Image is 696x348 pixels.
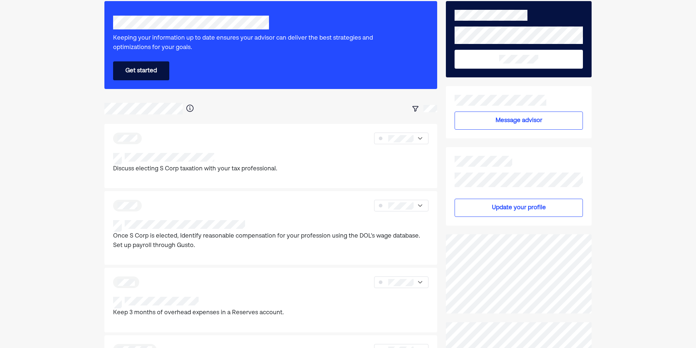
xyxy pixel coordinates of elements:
p: Keep 3 months of overhead expenses in a Reserves account. [113,308,284,318]
p: Discuss electing S Corp taxation with your tax professional. [113,165,277,174]
button: Get started [113,61,169,80]
p: Once S Corp is elected, Identify reasonable compensation for your profession using the DOL’s wage... [113,232,428,250]
button: Update your profile [455,199,583,217]
div: Keeping your information up to date ensures your advisor can deliver the best strategies and opti... [113,34,381,52]
button: Message advisor [455,112,583,130]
